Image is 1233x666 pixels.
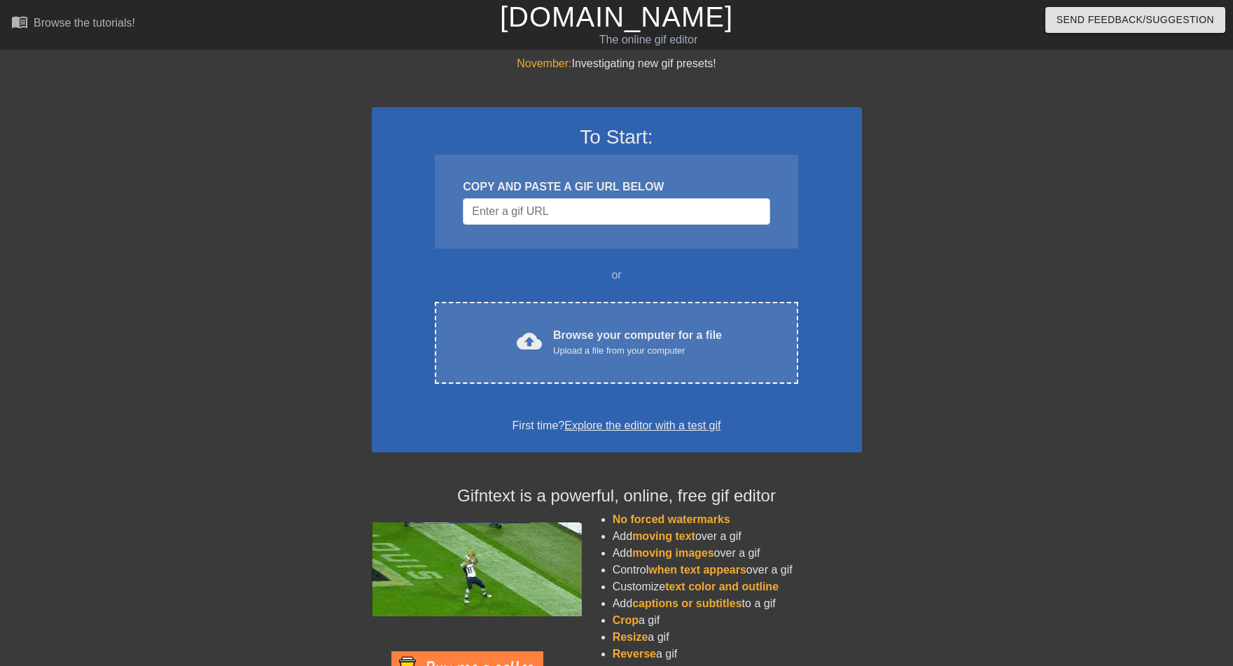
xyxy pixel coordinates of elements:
img: football_small.gif [372,522,582,616]
span: Resize [613,631,648,643]
span: Reverse [613,648,656,660]
span: Send Feedback/Suggestion [1057,11,1214,29]
span: No forced watermarks [613,513,730,525]
div: COPY AND PASTE A GIF URL BELOW [463,179,769,195]
a: Browse the tutorials! [11,13,135,35]
button: Send Feedback/Suggestion [1045,7,1225,33]
li: Customize [613,578,862,595]
span: captions or subtitles [632,597,741,609]
span: November: [517,57,571,69]
span: menu_book [11,13,28,30]
li: a gif [613,629,862,646]
a: Explore the editor with a test gif [564,419,720,431]
div: Browse the tutorials! [34,17,135,29]
li: a gif [613,646,862,662]
div: Upload a file from your computer [553,344,722,358]
li: Add to a gif [613,595,862,612]
div: First time? [390,417,844,434]
div: Investigating new gif presets! [372,55,862,72]
li: Control over a gif [613,562,862,578]
span: Crop [613,614,639,626]
div: The online gif editor [418,32,879,48]
div: or [408,267,826,284]
li: Add over a gif [613,528,862,545]
li: a gif [613,612,862,629]
a: [DOMAIN_NAME] [500,1,733,32]
span: cloud_upload [517,328,542,354]
h4: Gifntext is a powerful, online, free gif editor [372,486,862,506]
span: when text appears [648,564,746,576]
span: moving text [632,530,695,542]
span: moving images [632,547,713,559]
li: Add over a gif [613,545,862,562]
h3: To Start: [390,125,844,149]
input: Username [463,198,769,225]
span: text color and outline [665,581,779,592]
div: Browse your computer for a file [553,327,722,358]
